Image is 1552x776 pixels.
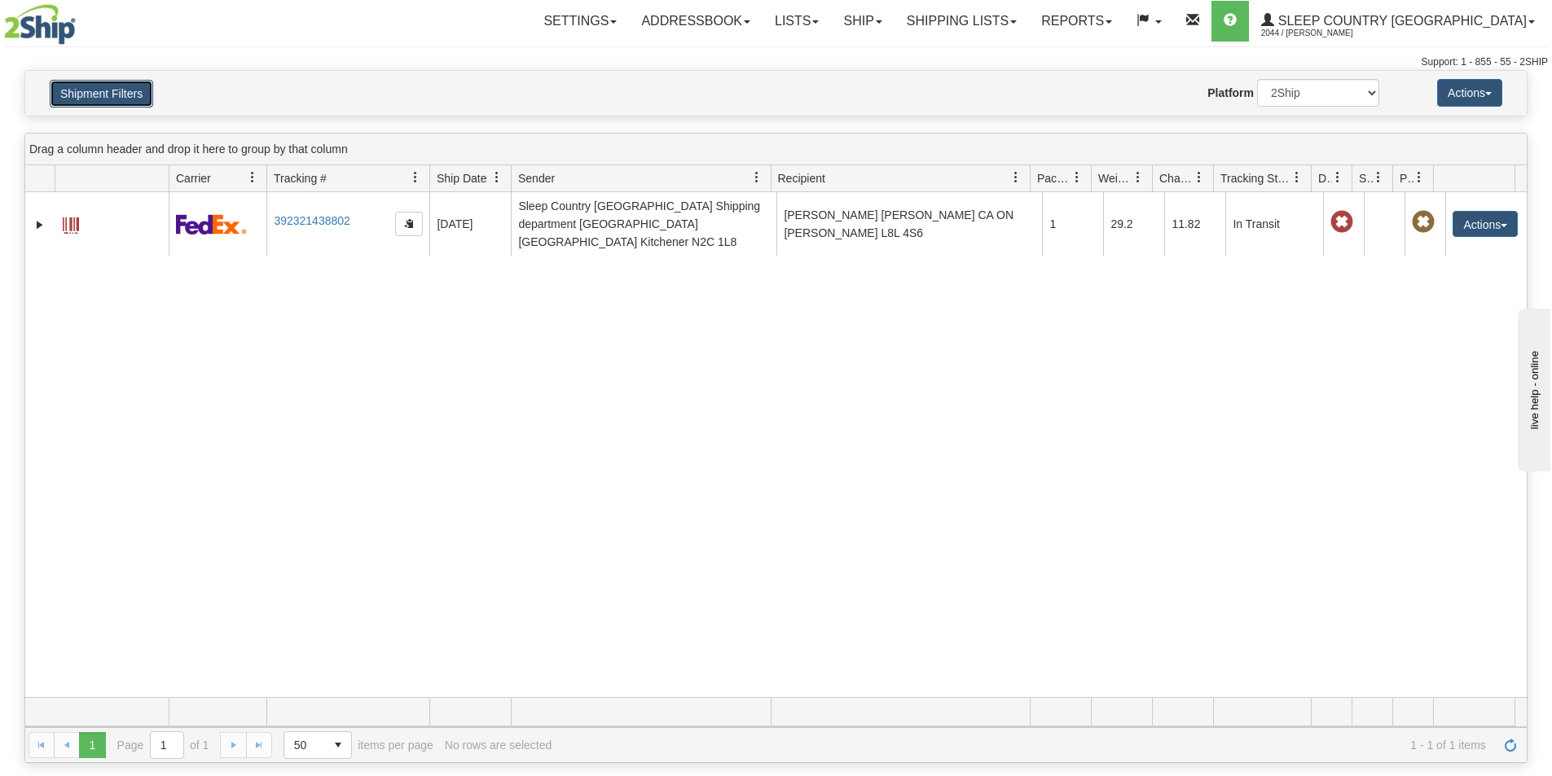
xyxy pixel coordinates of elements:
span: Pickup Status [1400,170,1414,186]
a: Expand [32,217,48,233]
span: Recipient [778,170,825,186]
span: Shipment Issues [1359,170,1373,186]
img: 2 - FedEx Express® [176,214,247,235]
a: Delivery Status filter column settings [1324,164,1352,191]
button: Copy to clipboard [395,212,423,236]
a: Refresh [1497,732,1523,758]
a: Shipping lists [895,1,1029,42]
span: select [325,732,351,758]
a: Reports [1029,1,1124,42]
span: Charge [1159,170,1194,186]
span: Packages [1037,170,1071,186]
input: Page 1 [151,732,183,758]
button: Actions [1437,79,1502,107]
a: Weight filter column settings [1124,164,1152,191]
a: Label [63,210,79,236]
a: Sleep Country [GEOGRAPHIC_DATA] 2044 / [PERSON_NAME] [1249,1,1547,42]
a: Pickup Status filter column settings [1405,164,1433,191]
td: Sleep Country [GEOGRAPHIC_DATA] Shipping department [GEOGRAPHIC_DATA] [GEOGRAPHIC_DATA] Kitchener... [511,192,776,256]
span: Sleep Country [GEOGRAPHIC_DATA] [1274,14,1527,28]
span: items per page [284,731,433,759]
span: Tracking # [274,170,327,186]
span: Page 1 [79,732,105,758]
td: 29.2 [1103,192,1164,256]
span: 50 [294,737,315,753]
a: Addressbook [629,1,763,42]
a: Carrier filter column settings [239,164,266,191]
a: Shipment Issues filter column settings [1365,164,1392,191]
a: Recipient filter column settings [1002,164,1030,191]
span: 1 - 1 of 1 items [563,739,1486,752]
div: No rows are selected [445,739,552,752]
img: logo2044.jpg [4,4,76,45]
a: Lists [763,1,831,42]
span: Delivery Status [1318,170,1332,186]
a: Tracking # filter column settings [402,164,429,191]
span: Sender [518,170,555,186]
a: Settings [531,1,629,42]
span: Pickup Not Assigned [1412,211,1435,234]
span: Tracking Status [1220,170,1291,186]
div: grid grouping header [25,134,1527,165]
td: [PERSON_NAME] [PERSON_NAME] CA ON [PERSON_NAME] L8L 4S6 [776,192,1042,256]
div: Support: 1 - 855 - 55 - 2SHIP [4,55,1548,69]
td: 1 [1042,192,1103,256]
a: Sender filter column settings [743,164,771,191]
a: Ship [831,1,894,42]
span: Weight [1098,170,1132,186]
button: Actions [1453,211,1518,237]
a: Tracking Status filter column settings [1283,164,1311,191]
span: Late [1330,211,1353,234]
a: Ship Date filter column settings [483,164,511,191]
td: In Transit [1225,192,1323,256]
span: Carrier [176,170,211,186]
div: live help - online [12,14,151,26]
a: Packages filter column settings [1063,164,1091,191]
span: Page sizes drop down [284,731,352,759]
iframe: chat widget [1515,305,1550,471]
td: [DATE] [429,192,511,256]
span: 2044 / [PERSON_NAME] [1261,25,1383,42]
a: 392321438802 [274,214,350,227]
label: Platform [1207,85,1254,101]
td: 11.82 [1164,192,1225,256]
span: Ship Date [437,170,486,186]
span: Page of 1 [117,731,209,759]
button: Shipment Filters [50,80,153,107]
a: Charge filter column settings [1185,164,1213,191]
